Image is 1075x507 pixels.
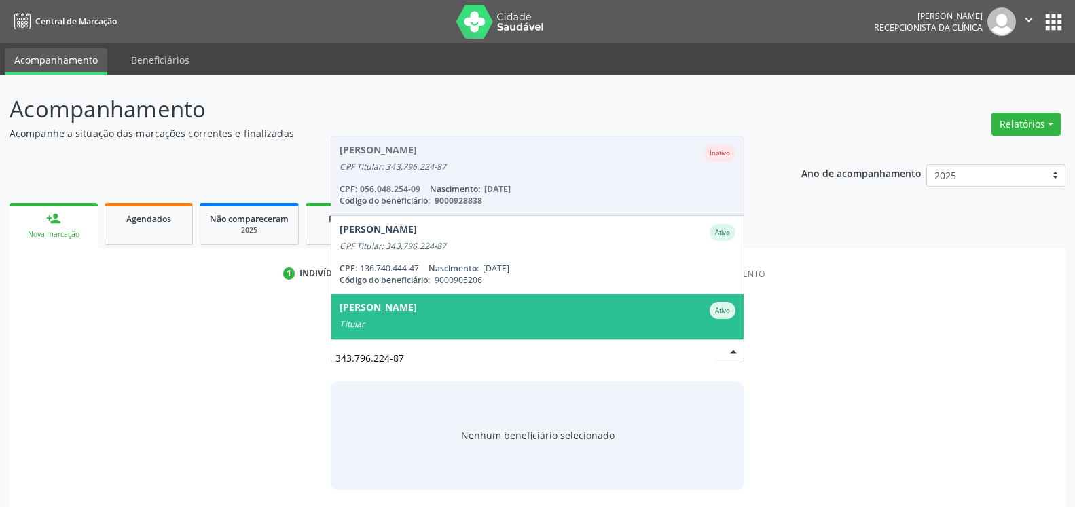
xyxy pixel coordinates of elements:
p: Acompanhamento [10,92,749,126]
div: [PERSON_NAME] [340,302,417,319]
div: 2025 [316,225,384,236]
span: Central de Marcação [35,16,117,27]
button: apps [1042,10,1065,34]
div: person_add [46,211,61,226]
a: Beneficiários [122,48,199,72]
small: Ativo [715,228,730,237]
p: Ano de acompanhamento [801,164,922,181]
span: Agendados [126,213,171,225]
span: Resolvidos [329,213,371,225]
div: 2025 [210,225,289,236]
span: [DATE] [483,263,509,274]
span: Nascimento: [429,263,479,274]
button:  [1016,7,1042,36]
span: Código do beneficiário: [340,274,430,286]
span: Não compareceram [210,213,289,225]
a: Central de Marcação [10,10,117,33]
div: Titular [340,319,735,330]
div: Indivíduo [299,267,345,280]
div: Nova marcação [19,229,88,240]
span: Recepcionista da clínica [874,22,983,33]
p: Acompanhe a situação das marcações correntes e finalizadas [10,126,749,140]
i:  [1021,12,1036,27]
button: Relatórios [991,113,1061,136]
a: Acompanhamento [5,48,107,75]
img: img [987,7,1016,36]
span: Nenhum beneficiário selecionado [461,428,615,443]
div: 136.740.444-47 [340,263,735,274]
span: 9000905206 [435,274,482,286]
div: CPF Titular: 343.796.224-87 [340,241,735,252]
input: Busque por nome, código ou CPF [335,344,716,371]
div: 1 [283,267,295,280]
small: Ativo [715,306,730,315]
span: CPF: [340,263,357,274]
div: [PERSON_NAME] [340,224,417,241]
div: [PERSON_NAME] [874,10,983,22]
